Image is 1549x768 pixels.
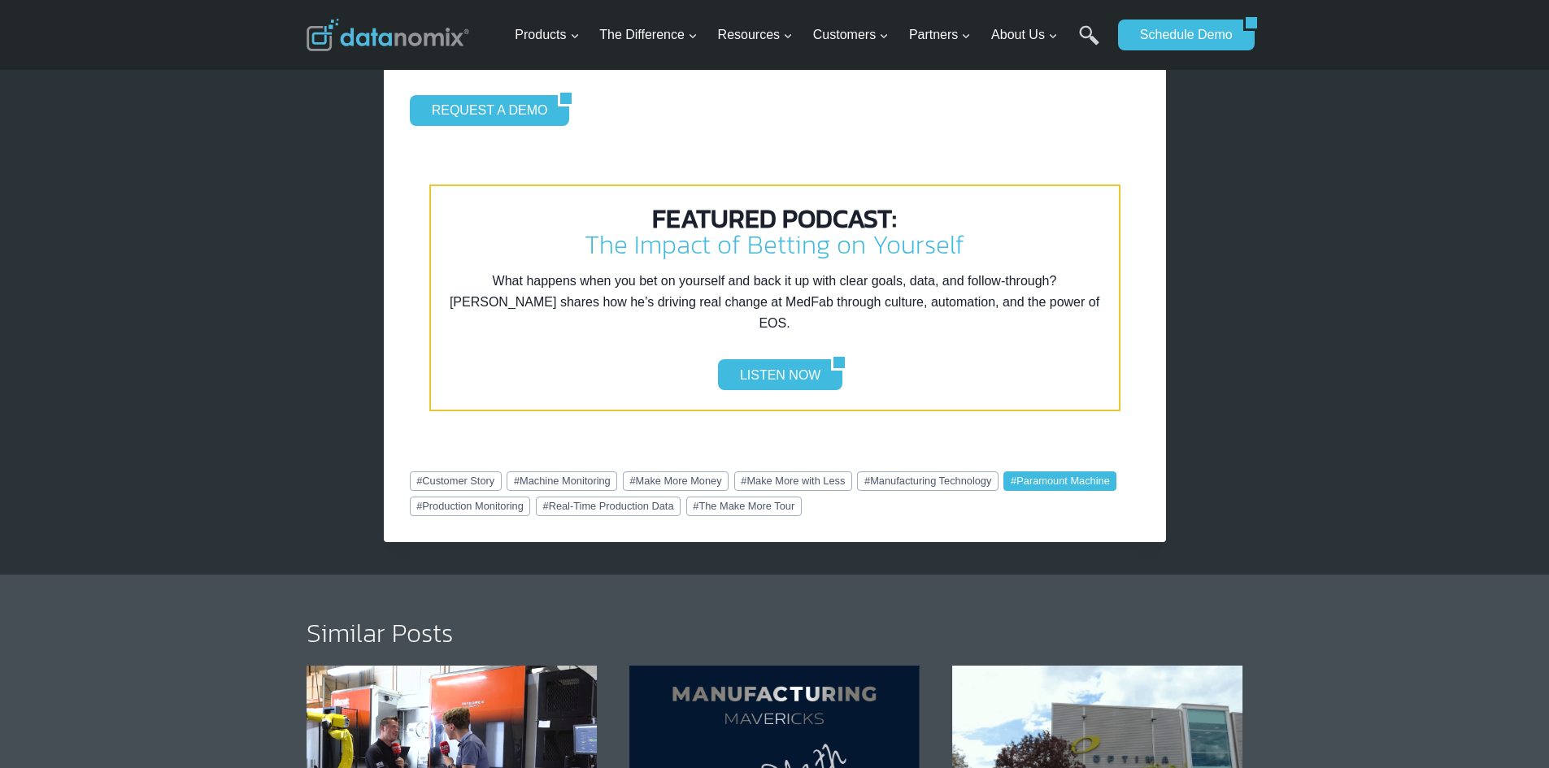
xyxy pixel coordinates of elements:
[734,471,852,491] a: #Make More with Less
[686,497,802,516] a: #The Make More Tour
[410,471,502,491] a: #Customer Story
[444,271,1106,333] p: What happens when you bet on yourself and back it up with clear goals, data, and follow-through? ...
[543,500,549,512] span: #
[813,24,889,46] span: Customers
[718,24,793,46] span: Resources
[741,475,746,487] span: #
[909,24,971,46] span: Partners
[1079,25,1099,62] a: Search
[410,95,559,126] a: REQUEST A DEMO
[857,471,999,491] a: #Manufacturing Technology
[1003,471,1116,491] a: #Paramount Machine
[623,471,729,491] a: #Make More Money
[652,199,897,238] strong: FEATURED PODCAST:
[508,9,1110,62] nav: Primary Navigation
[307,19,469,51] img: Datanomix
[693,500,698,512] span: #
[507,471,617,491] a: #Machine Monitoring
[629,475,635,487] span: #
[514,475,520,487] span: #
[585,225,964,264] a: The Impact of Betting on Yourself
[416,475,422,487] span: #
[307,620,1243,646] h2: Similar Posts
[515,24,579,46] span: Products
[718,359,832,390] a: LISTEN NOW
[1011,475,1016,487] span: #
[410,497,531,516] a: #Production Monitoring
[536,497,681,516] a: #Real-Time Production Data
[416,500,422,512] span: #
[599,24,698,46] span: The Difference
[864,475,870,487] span: #
[991,24,1058,46] span: About Us
[1118,20,1243,50] a: Schedule Demo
